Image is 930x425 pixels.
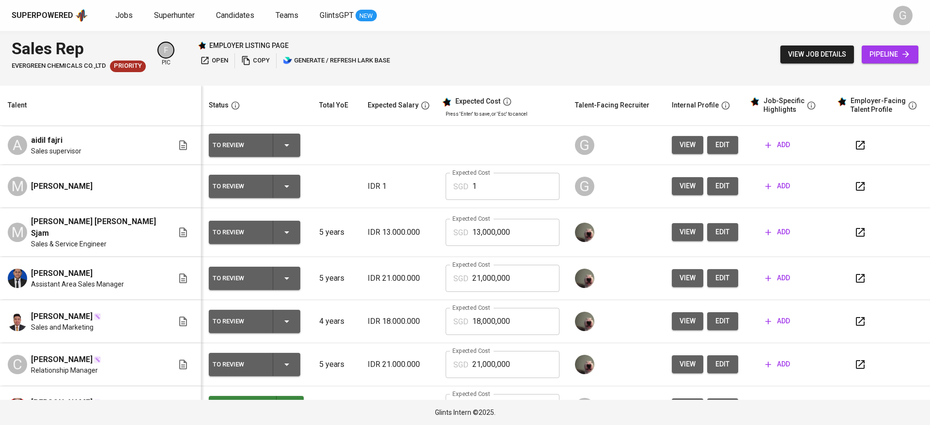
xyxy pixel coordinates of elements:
[680,226,696,238] span: view
[209,267,300,290] button: To Review
[893,6,913,25] div: G
[276,10,300,22] a: Teams
[31,135,62,146] span: aidil fajri
[707,398,738,416] button: edit
[198,53,231,68] a: open
[319,316,352,327] p: 4 years
[31,279,124,289] span: Assistant Area Sales Manager
[241,55,270,66] span: copy
[319,273,352,284] p: 5 years
[715,180,730,192] span: edit
[8,398,27,417] img: Gibran Arsyad
[707,223,738,241] button: edit
[8,223,27,242] div: M
[8,269,27,288] img: Muhammad Haekal Pahlevi
[213,315,265,328] div: To Review
[851,97,906,114] div: Employer-Facing Talent Profile
[368,227,430,238] p: IDR 13.000.000
[213,358,265,371] div: To Review
[453,359,468,371] p: SGD
[575,177,594,196] div: G
[575,269,594,288] img: aji.muda@glints.com
[442,97,451,107] img: glints_star.svg
[115,10,135,22] a: Jobs
[213,139,265,152] div: To Review
[707,136,738,154] button: edit
[283,55,390,66] span: generate / refresh lark base
[319,99,348,111] div: Total YoE
[780,46,854,63] button: view job details
[368,359,430,370] p: IDR 21.000.000
[672,312,703,330] button: view
[575,355,594,374] img: aji.muda@glints.com
[110,61,146,71] span: Priority
[154,10,197,22] a: Superhunter
[672,355,703,373] button: view
[12,8,88,23] a: Superpoweredapp logo
[761,398,795,416] button: edit
[869,48,911,61] span: pipeline
[93,399,101,407] img: magic_wand.svg
[765,226,790,238] span: add
[115,11,133,20] span: Jobs
[765,180,790,192] span: add
[575,136,594,155] div: G
[707,312,738,330] a: edit
[575,223,594,242] img: aji.muda@glints.com
[110,61,146,72] div: New Job received from Demand Team
[368,99,418,111] div: Expected Salary
[672,177,703,195] button: view
[209,221,300,244] button: To Review
[216,11,254,20] span: Candidates
[761,223,794,241] button: add
[31,397,93,409] span: [PERSON_NAME]
[455,97,500,106] div: Expected Cost
[283,56,293,65] img: lark
[356,11,377,21] span: NEW
[93,356,101,364] img: magic_wand.svg
[75,8,88,23] img: app logo
[765,139,790,151] span: add
[862,46,918,63] a: pipeline
[680,180,696,192] span: view
[575,312,594,331] img: aji.muda@glints.com
[8,312,27,331] img: Reynardi Risyad
[453,227,468,239] p: SGD
[680,272,696,284] span: view
[320,11,354,20] span: GlintsGPT
[453,316,468,328] p: SGD
[216,10,256,22] a: Candidates
[213,272,265,285] div: To Review
[707,269,738,287] button: edit
[209,353,300,376] button: To Review
[453,273,468,285] p: SGD
[320,10,377,22] a: GlintsGPT NEW
[209,175,300,198] button: To Review
[93,313,101,320] img: magic_wand.svg
[8,136,27,155] div: A
[750,97,759,106] img: glints_star.svg
[8,177,27,196] div: M
[680,315,696,327] span: view
[8,355,27,374] div: C
[672,269,703,287] button: view
[765,315,790,327] span: add
[157,42,174,67] div: pic
[12,61,106,71] span: EVERGREEN CHEMICALS CO.,LTD
[276,11,298,20] span: Teams
[672,398,703,416] button: view
[765,272,790,284] span: add
[213,226,265,239] div: To Review
[765,358,790,370] span: add
[31,354,93,365] span: [PERSON_NAME]
[453,181,468,193] p: SGD
[31,311,93,322] span: [PERSON_NAME]
[761,136,794,154] button: add
[280,53,392,68] button: lark generate / refresh lark base
[209,310,300,333] button: To Review
[198,41,206,50] img: Glints Star
[707,177,738,195] button: edit
[707,355,738,373] button: edit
